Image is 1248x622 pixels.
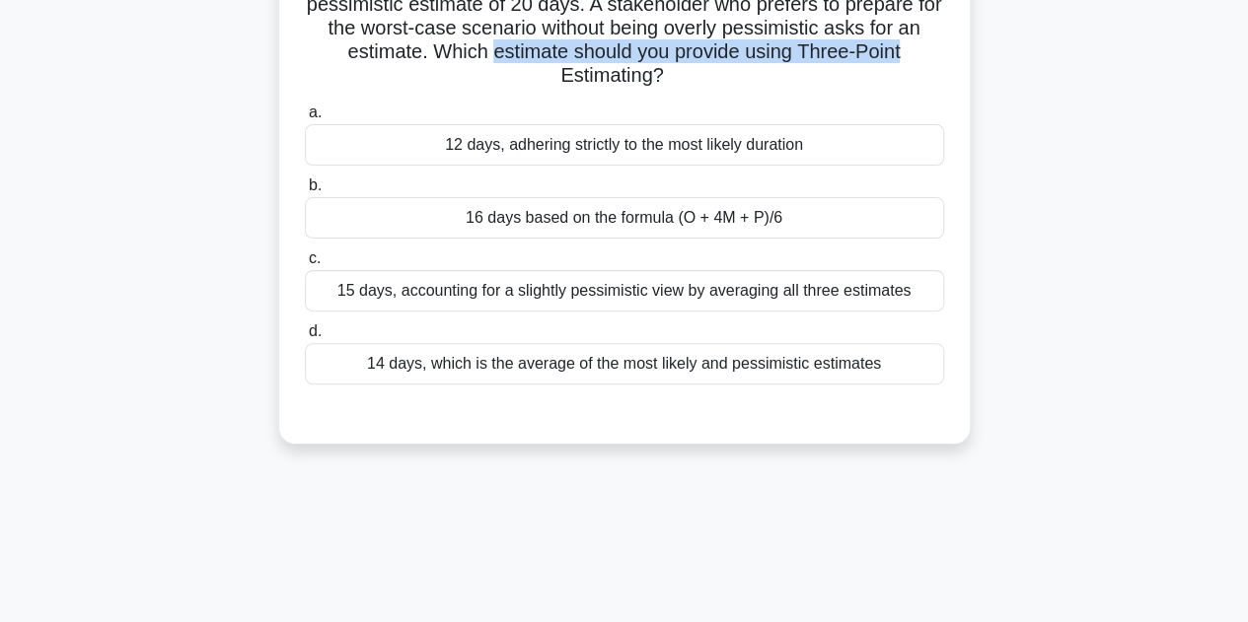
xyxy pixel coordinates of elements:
span: d. [309,322,322,339]
span: a. [309,104,322,120]
div: 15 days, accounting for a slightly pessimistic view by averaging all three estimates [305,270,944,311]
span: c. [309,249,321,266]
span: b. [309,176,322,193]
div: 12 days, adhering strictly to the most likely duration [305,124,944,166]
div: 16 days based on the formula (O + 4M + P)/6 [305,197,944,239]
div: 14 days, which is the average of the most likely and pessimistic estimates [305,343,944,384]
